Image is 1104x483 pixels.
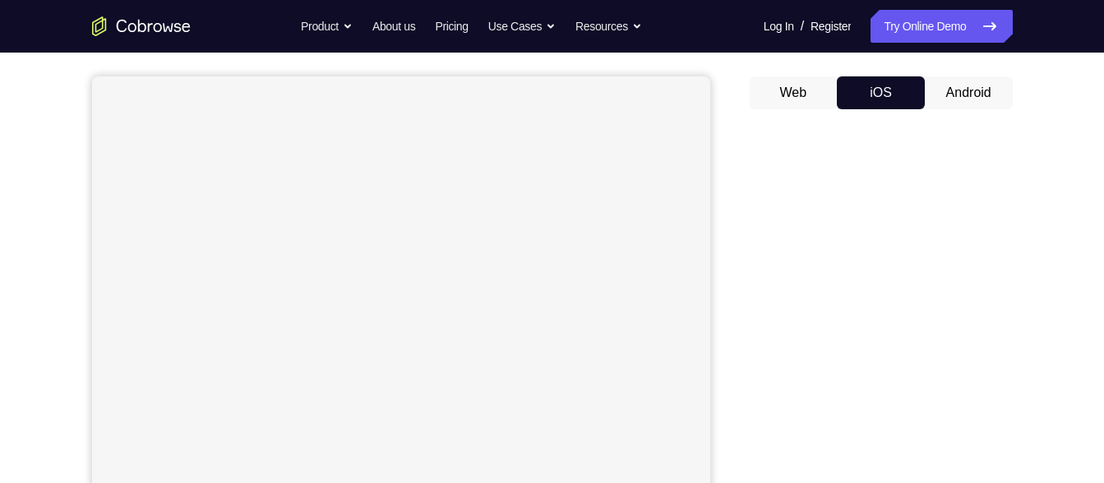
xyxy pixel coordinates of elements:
button: Android [925,76,1013,109]
span: / [801,16,804,36]
button: Use Cases [488,10,556,43]
button: Resources [575,10,642,43]
button: Web [750,76,838,109]
a: Log In [764,10,794,43]
button: Product [301,10,353,43]
button: iOS [837,76,925,109]
a: Go to the home page [92,16,191,36]
a: Try Online Demo [871,10,1012,43]
a: About us [372,10,415,43]
a: Pricing [435,10,468,43]
a: Register [811,10,851,43]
